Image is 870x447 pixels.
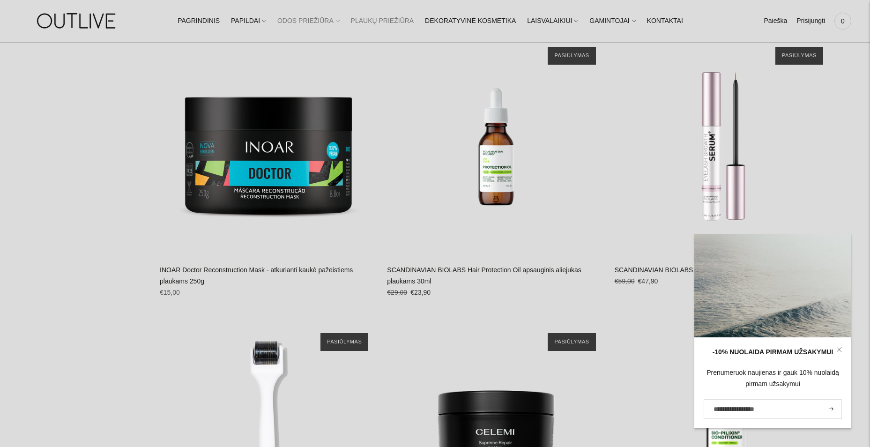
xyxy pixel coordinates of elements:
span: €23,90 [410,289,431,296]
a: PLAUKŲ PRIEŽIŪRA [351,11,414,31]
a: INOAR Doctor Reconstruction Mask - atkurianti kaukė pažeistiems plaukams 250g [160,266,353,285]
div: Prenumeruok naujienas ir gauk 10% nuolaidą pirmam užsakymui [704,367,842,390]
a: KONTAKTAI [647,11,683,31]
div: -10% NUOLAIDA PIRMAM UŽSAKYMUI [704,347,842,358]
a: PAPILDAI [231,11,266,31]
span: €15,00 [160,289,180,296]
a: INOAR Doctor Reconstruction Mask - atkurianti kaukė pažeistiems plaukams 250g [160,37,378,255]
a: 0 [834,11,851,31]
span: 0 [836,15,849,28]
a: PAGRINDINIS [178,11,220,31]
s: €29,00 [387,289,407,296]
a: Paieška [764,11,787,31]
a: LAISVALAIKIUI [527,11,578,31]
a: SCANDINAVIAN BIOLABS Hair Protection Oil apsauginis aliejukas plaukams 30ml [387,37,605,255]
a: SCANDINAVIAN BIOLABS blakstienų augimą skatinantis serumas 6ml [615,37,833,255]
span: €47,90 [638,277,658,285]
a: SCANDINAVIAN BIOLABS Hair Protection Oil apsauginis aliejukas plaukams 30ml [387,266,581,285]
img: OUTLIVE [19,5,136,37]
a: ODOS PRIEŽIŪRA [277,11,340,31]
a: GAMINTOJAI [589,11,635,31]
a: DEKORATYVINĖ KOSMETIKA [425,11,516,31]
s: €59,00 [615,277,635,285]
a: Prisijungti [796,11,825,31]
a: SCANDINAVIAN BIOLABS blakstienų augimą skatinantis serumas 6ml [615,266,820,274]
